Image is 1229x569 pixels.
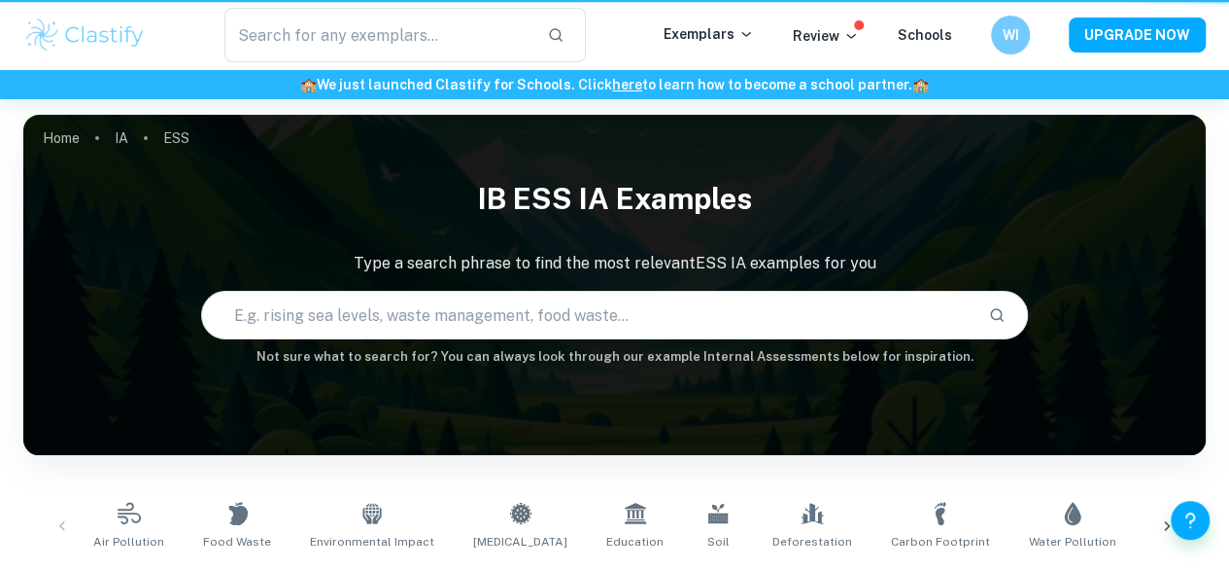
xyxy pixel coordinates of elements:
[43,124,80,152] a: Home
[310,533,434,551] span: Environmental Impact
[202,288,973,342] input: E.g. rising sea levels, waste management, food waste...
[1029,533,1116,551] span: Water Pollution
[891,533,990,551] span: Carbon Footprint
[23,169,1206,229] h1: IB ESS IA examples
[224,8,531,62] input: Search for any exemplars...
[980,299,1013,332] button: Search
[912,77,929,92] span: 🏫
[23,347,1206,367] h6: Not sure what to search for? You can always look through our example Internal Assessments below f...
[203,533,271,551] span: Food Waste
[1171,501,1210,540] button: Help and Feedback
[1069,18,1206,53] button: UPGRADE NOW
[115,124,128,152] a: IA
[793,25,859,47] p: Review
[612,77,642,92] a: here
[163,127,189,149] p: ESS
[898,27,952,43] a: Schools
[1000,24,1022,46] h6: WI
[93,533,164,551] span: Air Pollution
[772,533,852,551] span: Deforestation
[606,533,664,551] span: Education
[4,74,1225,95] h6: We just launched Clastify for Schools. Click to learn how to become a school partner.
[23,16,147,54] img: Clastify logo
[707,533,730,551] span: Soil
[991,16,1030,54] button: WI
[23,252,1206,275] p: Type a search phrase to find the most relevant ESS IA examples for you
[300,77,317,92] span: 🏫
[664,23,754,45] p: Exemplars
[473,533,567,551] span: [MEDICAL_DATA]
